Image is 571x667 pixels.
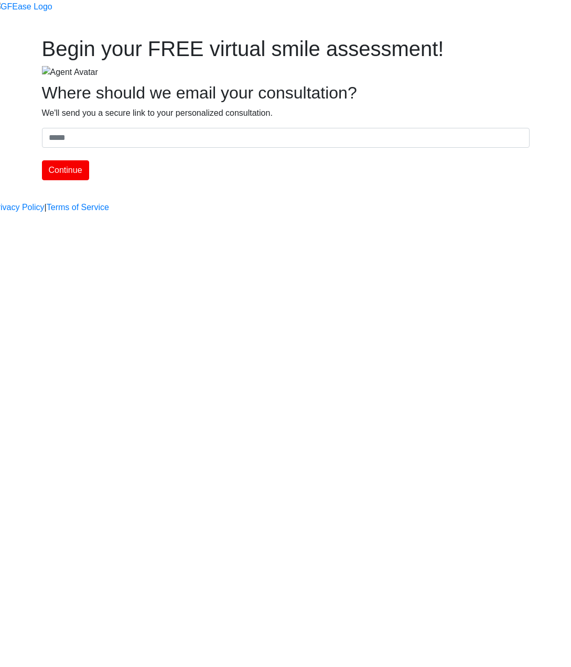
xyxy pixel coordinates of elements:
[42,107,530,119] p: We'll send you a secure link to your personalized consultation.
[42,160,89,180] button: Continue
[42,36,530,61] h1: Begin your FREE virtual smile assessment!
[42,83,530,103] h2: Where should we email your consultation?
[42,66,98,79] img: Agent Avatar
[47,201,109,214] a: Terms of Service
[45,201,47,214] a: |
